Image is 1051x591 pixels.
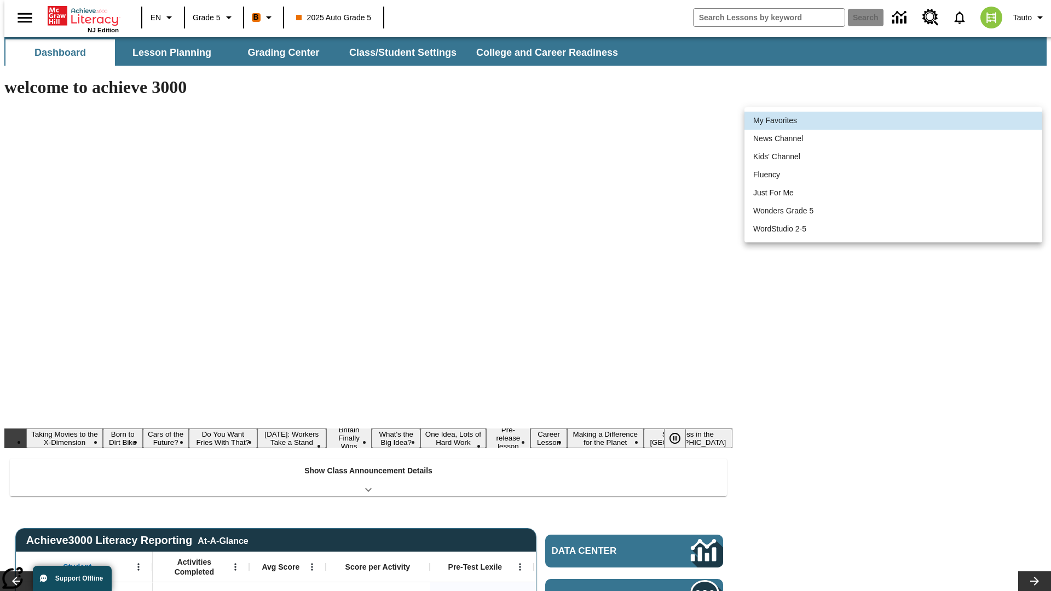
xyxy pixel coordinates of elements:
[744,148,1042,166] li: Kids' Channel
[744,184,1042,202] li: Just For Me
[744,130,1042,148] li: News Channel
[744,202,1042,220] li: Wonders Grade 5
[744,220,1042,238] li: WordStudio 2-5
[744,112,1042,130] li: My Favorites
[744,166,1042,184] li: Fluency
